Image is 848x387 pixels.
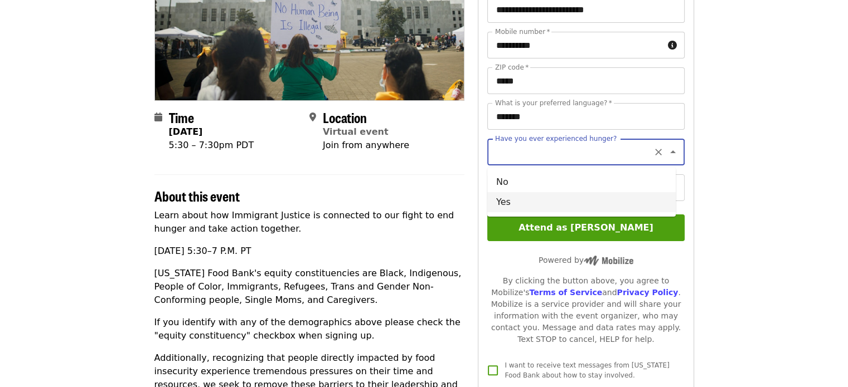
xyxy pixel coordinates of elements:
span: Time [169,107,194,127]
label: Mobile number [495,28,550,35]
button: Close [665,144,681,160]
input: Mobile number [487,32,663,58]
a: Terms of Service [529,288,602,297]
span: Join from anywhere [323,140,409,150]
img: Powered by Mobilize [584,256,633,266]
label: What is your preferred language? [495,100,612,106]
i: calendar icon [154,112,162,123]
span: Location [323,107,367,127]
i: circle-info icon [668,40,677,51]
button: Attend as [PERSON_NAME] [487,214,684,241]
span: I want to receive text messages from [US_STATE] Food Bank about how to stay involved. [505,361,669,379]
div: 5:30 – 7:30pm PDT [169,139,254,152]
span: About this event [154,186,240,205]
div: By clicking the button above, you agree to Mobilize's and . Mobilize is a service provider and wi... [487,275,684,345]
li: No [487,172,676,192]
button: Clear [651,144,666,160]
input: What is your preferred language? [487,103,684,130]
p: Learn about how Immigrant Justice is connected to our fight to end hunger and take action together. [154,209,465,236]
a: Virtual event [323,126,389,137]
span: Powered by [539,256,633,264]
i: map-marker-alt icon [309,112,316,123]
li: Yes [487,192,676,212]
input: ZIP code [487,67,684,94]
p: [US_STATE] Food Bank's equity constituencies are Black, Indigenous, People of Color, Immigrants, ... [154,267,465,307]
strong: [DATE] [169,126,203,137]
p: If you identify with any of the demographics above please check the "equity constituency" checkbo... [154,316,465,342]
p: [DATE] 5:30–7 P.M. PT [154,244,465,258]
label: ZIP code [495,64,529,71]
label: Have you ever experienced hunger? [495,135,617,142]
a: Privacy Policy [617,288,678,297]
